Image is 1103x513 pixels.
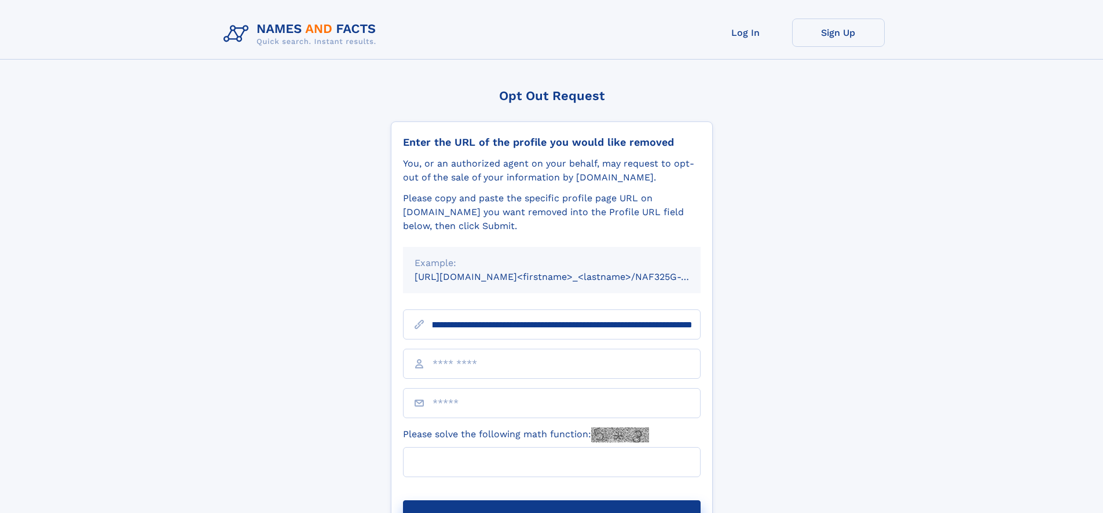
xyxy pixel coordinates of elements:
[391,88,713,103] div: Opt Out Request
[415,271,723,282] small: [URL][DOMAIN_NAME]<firstname>_<lastname>/NAF325G-xxxxxxxx
[219,19,386,50] img: Logo Names and Facts
[403,191,701,233] div: Please copy and paste the specific profile page URL on [DOMAIN_NAME] you want removed into the Pr...
[403,136,701,149] div: Enter the URL of the profile you would like removed
[403,157,701,184] div: You, or an authorized agent on your behalf, may request to opt-out of the sale of your informatio...
[699,19,792,47] a: Log In
[415,256,689,270] div: Example:
[792,19,885,47] a: Sign Up
[403,427,649,442] label: Please solve the following math function:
